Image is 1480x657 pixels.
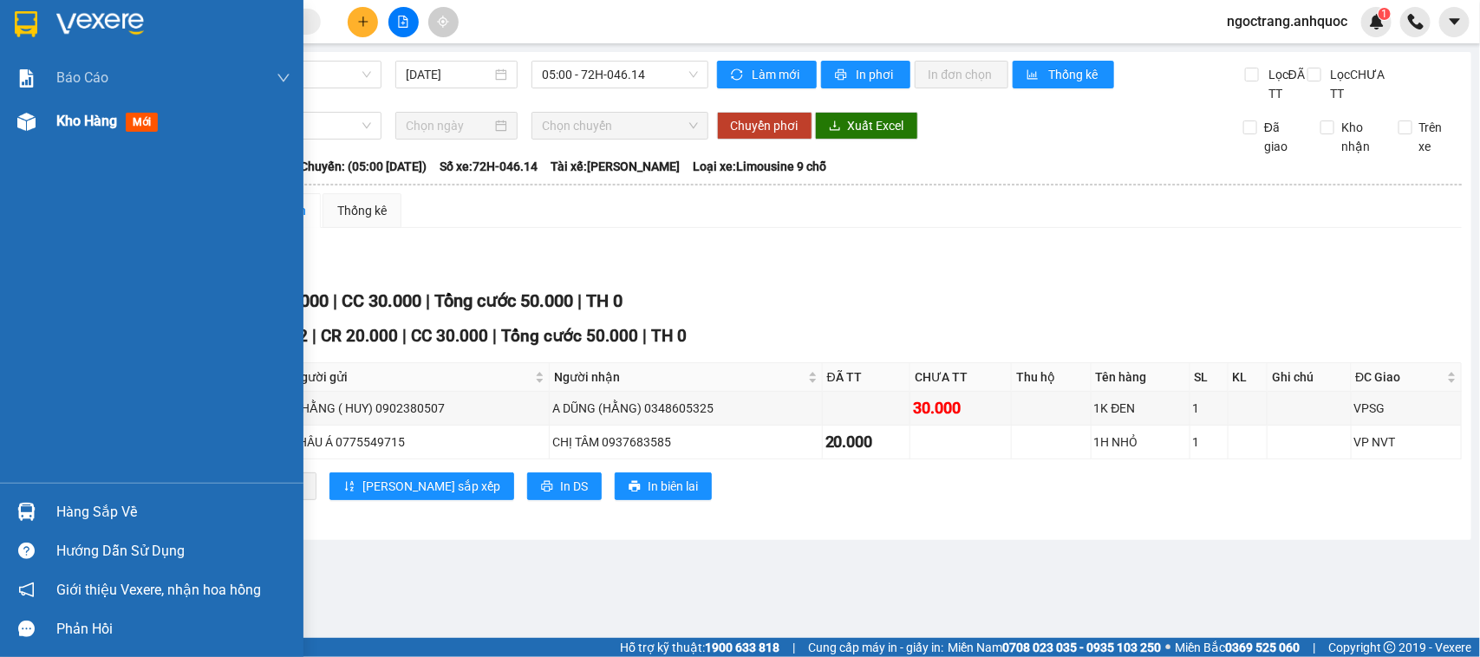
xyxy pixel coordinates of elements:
[808,638,943,657] span: Cung cấp máy in - giấy in:
[651,326,687,346] span: TH 0
[542,62,697,88] span: 05:00 - 72H-046.14
[342,290,421,311] span: CC 30.000
[1384,641,1396,654] span: copyright
[1268,363,1351,392] th: Ghi chú
[406,65,492,84] input: 12/08/2025
[815,112,918,140] button: downloadXuất Excel
[835,68,850,82] span: printer
[554,368,805,387] span: Người nhận
[648,477,698,496] span: In biên lai
[1175,638,1300,657] span: Miền Bắc
[560,477,588,496] span: In DS
[552,399,819,418] div: A DŨNG (HẰNG) 0348605325
[321,326,398,346] span: CR 20.000
[1262,65,1307,103] span: Lọc ĐÃ TT
[56,499,290,525] div: Hàng sắp về
[329,472,514,500] button: sort-ascending[PERSON_NAME] sắp xếp
[693,157,826,176] span: Loại xe: Limousine 9 chỗ
[1013,61,1114,88] button: bar-chartThống kê
[620,638,779,657] span: Hỗ trợ kỹ thuật:
[542,113,697,139] span: Chọn chuyến
[731,68,746,82] span: sync
[1354,433,1458,452] div: VP NVT
[56,67,108,88] span: Báo cáo
[1313,638,1315,657] span: |
[1381,8,1387,20] span: 1
[1165,644,1170,651] span: ⚪️
[343,480,355,494] span: sort-ascending
[825,430,907,454] div: 20.000
[1225,641,1300,654] strong: 0369 525 060
[277,71,290,85] span: down
[1193,433,1225,452] div: 1
[397,16,409,28] span: file-add
[15,11,37,37] img: logo-vxr
[357,16,369,28] span: plus
[821,61,910,88] button: printerIn phơi
[388,7,419,37] button: file-add
[290,433,546,452] div: CHÂU Á 0775549715
[1027,68,1041,82] span: bar-chart
[792,638,795,657] span: |
[857,65,896,84] span: In phơi
[501,326,638,346] span: Tổng cước 50.000
[17,113,36,131] img: warehouse-icon
[642,326,647,346] span: |
[1048,65,1100,84] span: Thống kê
[541,480,553,494] span: printer
[527,472,602,500] button: printerIn DS
[126,113,158,132] span: mới
[1229,363,1268,392] th: KL
[300,157,427,176] span: Chuyến: (05:00 [DATE])
[1257,118,1307,156] span: Đã giao
[615,472,712,500] button: printerIn biên lai
[551,157,680,176] span: Tài xế: [PERSON_NAME]
[292,368,531,387] span: Người gửi
[1193,399,1225,418] div: 1
[56,616,290,642] div: Phản hồi
[333,290,337,311] span: |
[586,290,623,311] span: TH 0
[552,433,819,452] div: CHỊ TÂM 0937683585
[577,290,582,311] span: |
[1408,14,1424,29] img: phone-icon
[18,543,35,559] span: question-circle
[337,201,387,220] div: Thống kê
[1094,433,1187,452] div: 1H NHỎ
[1356,368,1444,387] span: ĐC Giao
[1324,65,1401,103] span: Lọc CHƯA TT
[426,290,430,311] span: |
[1369,14,1385,29] img: icon-new-feature
[1002,641,1161,654] strong: 0708 023 035 - 0935 103 250
[913,396,1008,420] div: 30.000
[56,538,290,564] div: Hướng dẫn sử dụng
[440,157,538,176] span: Số xe: 72H-046.14
[1412,118,1463,156] span: Trên xe
[1094,399,1187,418] div: 1K ĐEN
[717,61,817,88] button: syncLàm mới
[18,621,35,637] span: message
[1012,363,1091,392] th: Thu hộ
[948,638,1161,657] span: Miền Nam
[17,69,36,88] img: solution-icon
[411,326,488,346] span: CC 30.000
[1092,363,1190,392] th: Tên hàng
[434,290,573,311] span: Tổng cước 50.000
[1213,10,1361,32] span: ngoctrang.anhquoc
[910,363,1012,392] th: CHƯA TT
[823,363,910,392] th: ĐÃ TT
[1334,118,1385,156] span: Kho nhận
[1190,363,1229,392] th: SL
[56,579,261,601] span: Giới thiệu Vexere, nhận hoa hồng
[362,477,500,496] span: [PERSON_NAME] sắp xếp
[1354,399,1458,418] div: VPSG
[717,112,812,140] button: Chuyển phơi
[56,113,117,129] span: Kho hàng
[1447,14,1463,29] span: caret-down
[1439,7,1470,37] button: caret-down
[402,326,407,346] span: |
[437,16,449,28] span: aim
[17,503,36,521] img: warehouse-icon
[492,326,497,346] span: |
[829,120,841,133] span: download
